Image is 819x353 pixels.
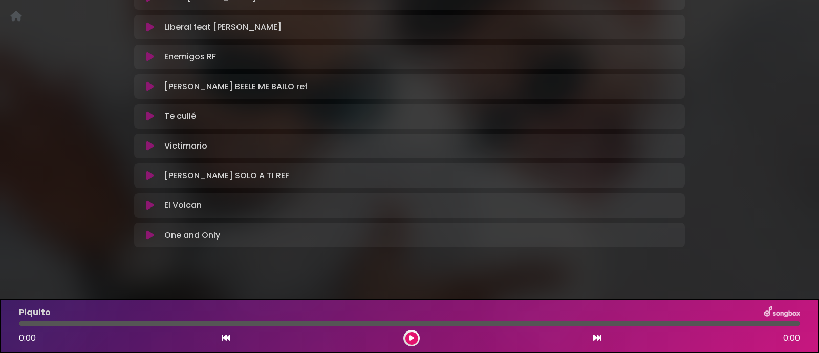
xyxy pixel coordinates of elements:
[164,140,207,152] p: Victimario
[164,170,289,182] p: [PERSON_NAME] SOLO A TI REF
[164,21,282,33] p: Liberal feat [PERSON_NAME]
[164,229,220,241] p: One and Only
[164,80,308,93] p: [PERSON_NAME] BEELE ME BAILO ref
[164,110,196,122] p: Te culié
[164,51,216,63] p: Enemigos RF
[164,199,202,212] p: El Volcan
